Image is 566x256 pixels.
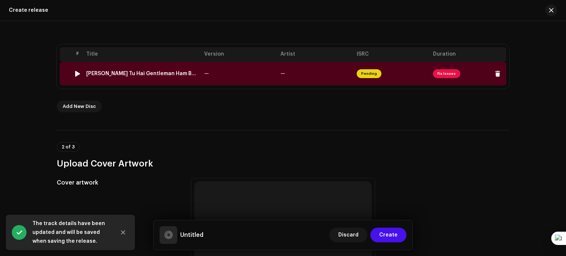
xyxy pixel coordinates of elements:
[32,219,110,246] div: The track details have been updated and will be saved when saving the release.
[116,225,130,240] button: Close
[329,228,367,242] button: Discard
[180,231,203,239] h5: Untitled
[370,228,406,242] button: Create
[277,47,354,62] th: Artist
[338,228,359,242] span: Discard
[354,47,430,62] th: ISRC
[57,158,509,169] h3: Upload Cover Artwork
[86,71,198,77] div: Kaley Sheeshe Tu Hai Gentleman Ham Balak Desi Slowed & Reverb.wav
[83,47,201,62] th: Title
[204,71,209,76] span: —
[357,69,381,78] span: Pending
[430,47,506,62] th: Duration
[280,71,285,76] span: —
[379,228,398,242] span: Create
[201,47,277,62] th: Version
[57,178,179,187] h5: Cover artwork
[433,69,460,78] span: Fix Issues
